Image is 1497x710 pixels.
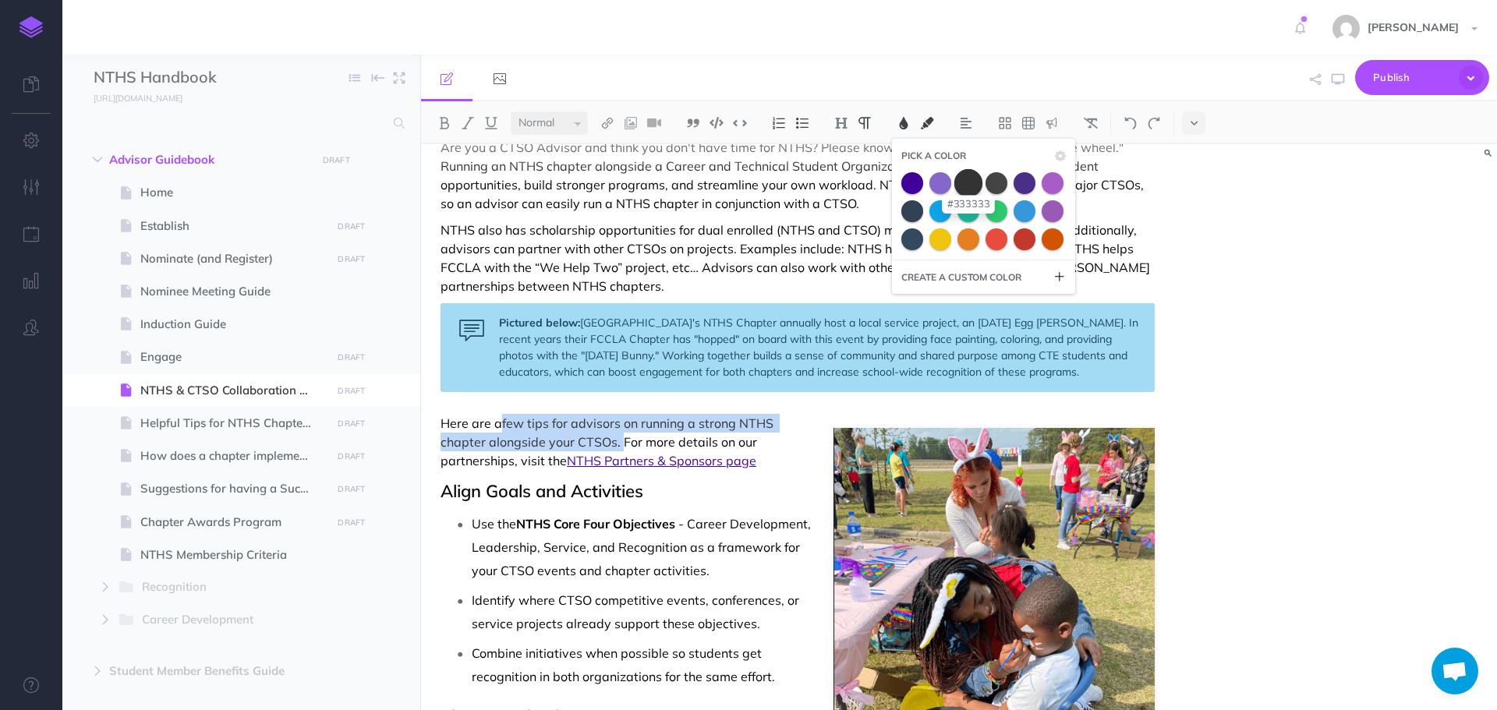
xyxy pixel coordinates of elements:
[338,221,365,231] small: DRAFT
[140,414,327,433] span: Helpful Tips for NTHS Chapter Officers
[1360,20,1467,34] span: [PERSON_NAME]
[332,382,371,400] button: DRAFT
[109,662,307,680] span: Student Member Benefits Guide
[140,282,327,301] span: Nominee Meeting Guide
[142,610,303,631] span: Career Development
[600,117,614,129] img: Link button
[332,480,371,498] button: DRAFT
[140,249,327,268] span: Nominate (and Register)
[441,303,1155,392] div: [GEOGRAPHIC_DATA]'s NTHS Chapter annually host a local service project, an [DATE] Egg [PERSON_NAM...
[332,514,371,532] button: DRAFT
[624,117,638,129] img: Add image button
[484,117,498,129] img: Underline button
[140,183,327,202] span: Home
[901,270,1021,284] small: CREATE A CUSTOM COLOR
[140,381,327,400] span: NTHS & CTSO Collaboration Guide
[332,250,371,268] button: DRAFT
[437,117,451,129] img: Bold button
[323,155,350,165] small: DRAFT
[142,578,303,598] span: Recognition
[140,447,327,465] span: How does a chapter implement the Core Four Objectives?
[62,90,198,105] a: [URL][DOMAIN_NAME]
[140,348,327,366] span: Engage
[858,117,872,129] img: Paragraph button
[338,352,365,362] small: DRAFT
[647,117,661,129] img: Add video button
[441,480,643,502] span: Align Goals and Activities
[1147,117,1161,129] img: Redo
[897,117,911,129] img: Text color button
[901,148,966,163] span: PICK A COLOR
[461,117,475,129] img: Italic button
[441,222,1153,294] span: NTHS also has scholarship opportunities for dual enrolled (NTHS and CTSO) members throughout the ...
[1332,15,1360,42] img: e15ca27c081d2886606c458bc858b488.jpg
[834,117,848,129] img: Headings dropdown button
[772,117,786,129] img: Ordered list button
[1084,117,1098,129] img: Clear styles button
[441,414,1155,470] p: few tips for advisors on running a strong NTHS chapter alongside your CTSOs
[795,117,809,129] img: Unordered list button
[1355,60,1489,95] button: Publish
[1045,117,1059,129] img: Callout dropdown menu button
[338,386,365,396] small: DRAFT
[1021,117,1035,129] img: Create table button
[109,150,307,169] span: Advisor Guidebook
[441,415,502,431] span: Here are a
[567,453,756,468] a: NTHS Partners & Sponsors page
[686,117,700,129] img: Blockquote button
[338,254,365,264] small: DRAFT
[19,16,43,38] img: logo-mark.svg
[140,315,327,334] span: Induction Guide
[338,451,365,461] small: DRAFT
[140,513,327,532] span: Chapter Awards Program
[1124,117,1138,129] img: Undo
[332,217,371,235] button: DRAFT
[499,316,580,330] strong: Pictured below:
[332,447,371,465] button: DRAFT
[140,479,327,498] span: Suggestions for having a Successful Chapter
[332,348,371,366] button: DRAFT
[920,117,934,129] img: Text background color button
[94,109,384,137] input: Search
[338,517,365,528] small: DRAFT
[472,516,814,578] span: - Career Development, Leadership, Service, and Recognition as a framework for your CTSO events an...
[317,151,356,169] button: DRAFT
[710,117,724,129] img: Code block button
[1373,65,1451,90] span: Publish
[94,66,277,90] input: Documentation Name
[472,592,802,631] span: Identify where CTSO competitive events, conferences, or service projects already support these ob...
[959,117,973,129] img: Alignment dropdown menu button
[733,117,747,129] img: Inline code button
[1432,648,1478,694] a: Open chat
[472,516,516,532] span: Use the
[140,546,327,564] span: NTHS Membership Criteria
[338,419,365,429] small: DRAFT
[338,484,365,494] small: DRAFT
[472,645,775,684] span: Combine initiatives when possible so students get recognition in both organizations for the same ...
[94,93,182,104] small: [URL][DOMAIN_NAME]
[516,516,675,532] span: NTHS Core Four Objectives
[332,415,371,433] button: DRAFT
[140,217,327,235] span: Establish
